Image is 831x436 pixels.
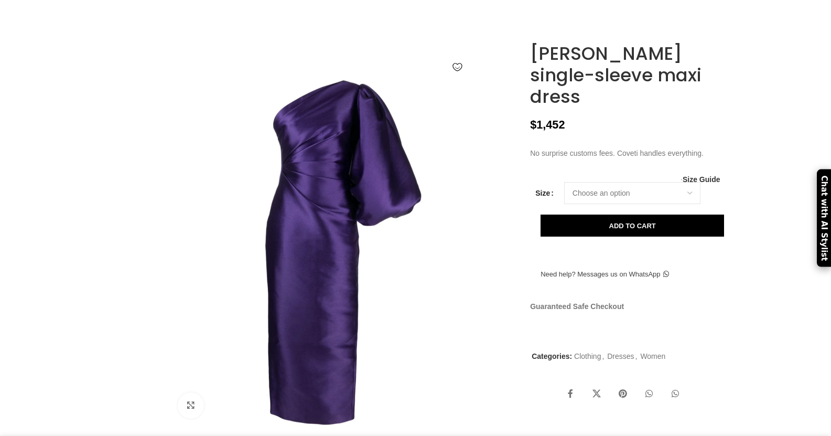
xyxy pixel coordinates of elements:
span: Categories: [532,352,572,360]
a: Dresses [607,352,634,360]
img: guaranteed-safe-checkout-bordered.j [530,318,712,333]
span: $ [530,118,536,131]
a: WhatsApp social link [639,384,660,405]
span: , [602,350,604,362]
a: Need help? Messages us on WhatsApp [530,263,679,285]
span: , [635,350,638,362]
a: Clothing [574,352,601,360]
button: Add to cart [541,215,724,237]
a: Pinterest social link [612,384,633,405]
a: Women [640,352,665,360]
a: Facebook social link [560,384,581,405]
img: Solace London Purple Aurelia single-sleeve maxi dress [101,145,165,207]
a: X social link [586,384,607,405]
p: No surprise customs fees. Coveti handles everything. [530,147,728,159]
label: Size [535,187,554,199]
img: Solace London Purple Aurelia single-sleeve maxi dress [101,79,165,140]
bdi: 1,452 [530,118,565,131]
h1: [PERSON_NAME] single-sleeve maxi dress [530,43,728,107]
a: WhatsApp social link [665,384,686,405]
img: Solace London [530,13,577,38]
strong: Guaranteed Safe Checkout [530,302,624,311]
